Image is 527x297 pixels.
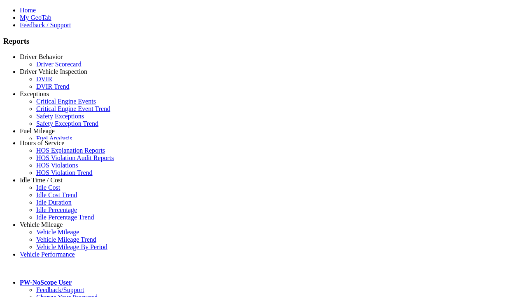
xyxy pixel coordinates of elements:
a: Vehicle Mileage By Period [36,243,107,250]
a: Vehicle Mileage Trend [36,236,96,243]
a: Safety Exception Trend [36,120,98,127]
a: HOS Violation Trend [36,169,93,176]
a: Critical Engine Event Trend [36,105,110,112]
a: DVIR Trend [36,83,69,90]
a: DVIR [36,75,52,82]
a: Vehicle Mileage [36,229,79,236]
a: HOS Violations [36,162,78,169]
a: Idle Percentage Trend [36,214,94,221]
a: HOS Violation Audit Reports [36,154,114,161]
a: PW-NoScope User [20,279,72,286]
a: My GeoTab [20,14,51,21]
a: Hours of Service [20,139,64,146]
a: Safety Exceptions [36,113,84,120]
a: Idle Cost Trend [36,191,77,198]
a: Exceptions [20,90,49,97]
a: Fuel Mileage [20,127,55,134]
a: Critical Engine Events [36,98,96,105]
a: Fuel Analysis [36,135,72,142]
a: Driver Scorecard [36,61,82,68]
a: Home [20,7,36,14]
a: Driver Vehicle Inspection [20,68,87,75]
a: Idle Cost [36,184,60,191]
a: Vehicle Performance [20,251,75,258]
a: Driver Behavior [20,53,63,60]
a: Feedback / Support [20,21,71,28]
h3: Reports [3,37,524,46]
a: Vehicle Mileage [20,221,63,228]
a: Feedback/Support [36,286,84,293]
a: Idle Percentage [36,206,77,213]
a: Idle Time / Cost [20,177,63,184]
a: Idle Duration [36,199,72,206]
a: HOS Explanation Reports [36,147,105,154]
